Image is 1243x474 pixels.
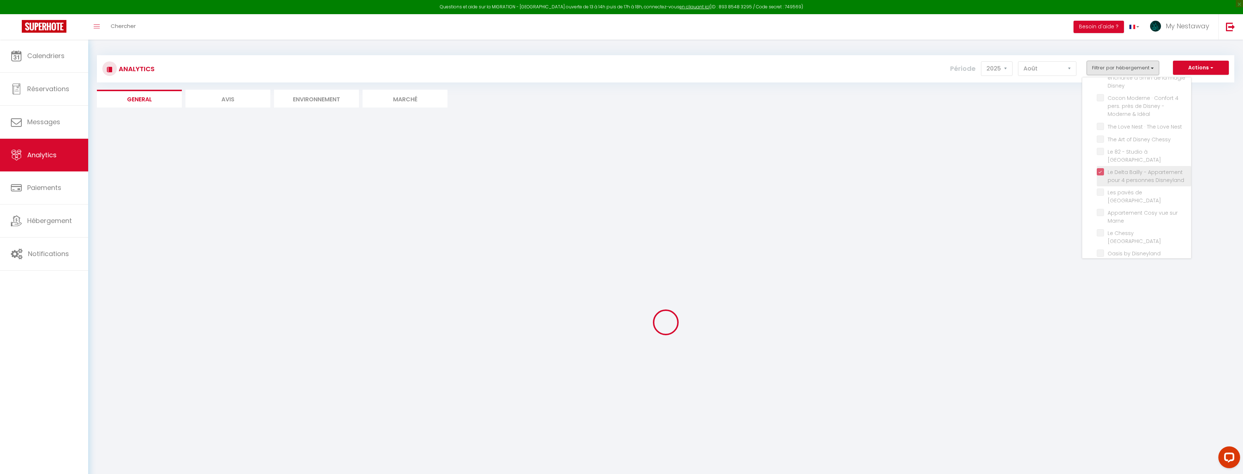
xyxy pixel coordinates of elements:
span: Appartement Cosy vue sur Marne [1108,209,1178,224]
span: Hébergement [27,216,72,225]
button: Filtrer par hébergement [1087,61,1159,75]
span: Notifications [28,249,69,258]
h3: Analytics [117,61,155,77]
span: Analytics [27,150,57,159]
a: en cliquant ici [679,4,710,10]
label: Période [950,61,976,77]
span: Les pavés de [GEOGRAPHIC_DATA] [1108,189,1161,204]
span: My Nestaway [1166,21,1209,31]
span: Calendriers [27,51,65,60]
li: Environnement [274,90,359,108]
img: logout [1226,22,1235,31]
li: Marché [363,90,447,108]
a: Chercher [105,14,141,40]
img: Super Booking [22,20,66,33]
li: Avis [185,90,270,108]
span: Cocon Moderne · Confort 4 pers. près de Disney - Moderne & Idéal [1108,94,1178,118]
span: Paiements [27,183,61,192]
span: Messages [27,117,60,126]
button: Actions [1173,61,1229,75]
span: Oasis by Disneyland [GEOGRAPHIC_DATA]! [1108,250,1162,265]
button: Besoin d'aide ? [1074,21,1124,33]
span: Enchanted whisper · Séjour enchanté à 5min de la magie Disney [1108,66,1185,89]
li: General [97,90,182,108]
span: Le Delta Bailly - Appartement pour 4 personnes Disneyland [1108,169,1184,184]
iframe: LiveChat chat widget [1213,443,1243,474]
span: Réservations [27,84,69,93]
img: ... [1150,21,1161,32]
span: Le Chessy [GEOGRAPHIC_DATA] [1108,230,1161,245]
span: Chercher [111,22,136,30]
span: Le 82 - Studio à [GEOGRAPHIC_DATA] [1108,148,1161,163]
a: ... My Nestaway [1145,14,1218,40]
